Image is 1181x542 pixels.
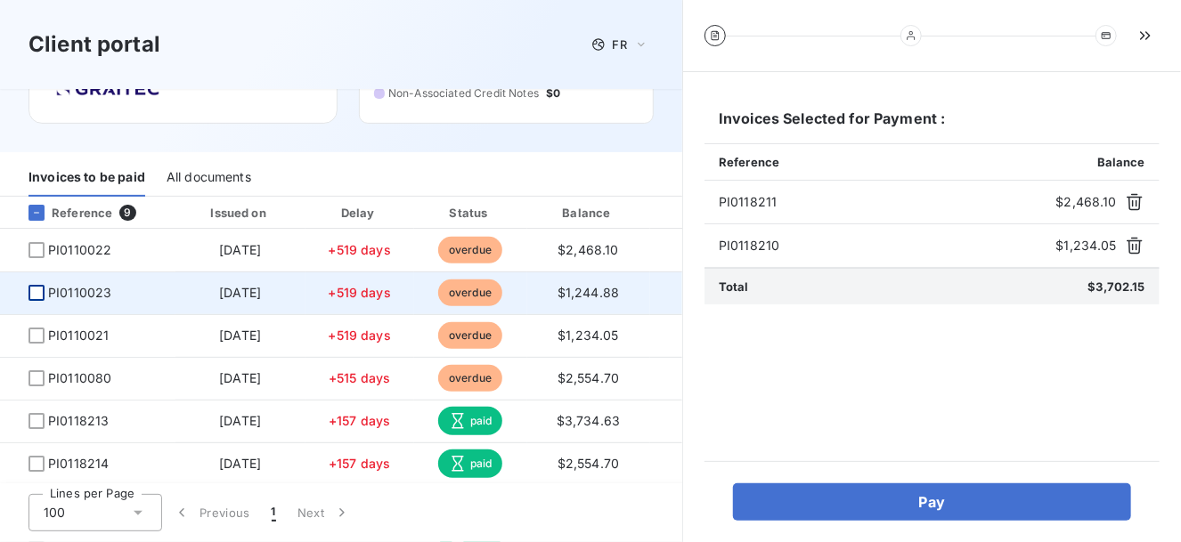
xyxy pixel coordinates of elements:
[438,449,503,478] span: paid
[219,285,261,300] span: [DATE]
[1088,279,1145,294] span: $3,702.15
[48,369,111,387] span: PI0110080
[14,205,112,221] div: Reference
[1097,155,1145,169] span: Balance
[719,237,1049,255] span: PI0118210
[654,204,744,222] div: PDF
[329,242,391,257] span: +519 days
[613,37,627,52] span: FR
[162,494,261,531] button: Previous
[287,494,362,531] button: Next
[48,455,109,473] span: PI0118214
[733,483,1131,521] button: Pay
[546,85,560,101] span: $0
[719,155,779,169] span: Reference
[558,328,618,343] span: $1,234.05
[219,242,261,257] span: [DATE]
[329,328,391,343] span: +519 days
[558,370,619,385] span: $2,554.70
[309,204,411,222] div: Delay
[558,456,619,471] span: $2,554.70
[219,370,261,385] span: [DATE]
[48,412,109,430] span: PI0118213
[558,242,618,257] span: $2,468.10
[219,413,261,428] span: [DATE]
[719,279,749,294] span: Total
[438,322,502,349] span: overdue
[219,456,261,471] span: [DATE]
[119,205,135,221] span: 9
[167,159,251,197] div: All documents
[438,237,502,263] span: overdue
[44,504,65,522] span: 100
[48,327,109,344] span: PI0110021
[329,370,390,385] span: +515 days
[29,159,145,197] div: Invoices to be paid
[329,456,390,471] span: +157 days
[1056,193,1117,211] span: $2,468.10
[48,284,111,302] span: PI0110023
[388,85,539,101] span: Non-Associated Credit Notes
[438,365,502,392] span: overdue
[48,241,111,259] span: PI0110022
[329,413,390,428] span: +157 days
[531,204,647,222] div: Balance
[557,413,620,428] span: $3,734.63
[329,285,391,300] span: +519 days
[219,328,261,343] span: [DATE]
[438,279,502,306] span: overdue
[418,204,524,222] div: Status
[261,494,287,531] button: 1
[179,204,302,222] div: Issued on
[1056,237,1117,255] span: $1,234.05
[29,28,160,61] h3: Client portal
[719,193,1049,211] span: PI0118211
[558,285,619,300] span: $1,244.88
[438,407,503,435] span: paid
[272,504,276,522] span: 1
[705,108,1160,143] h6: Invoices Selected for Payment :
